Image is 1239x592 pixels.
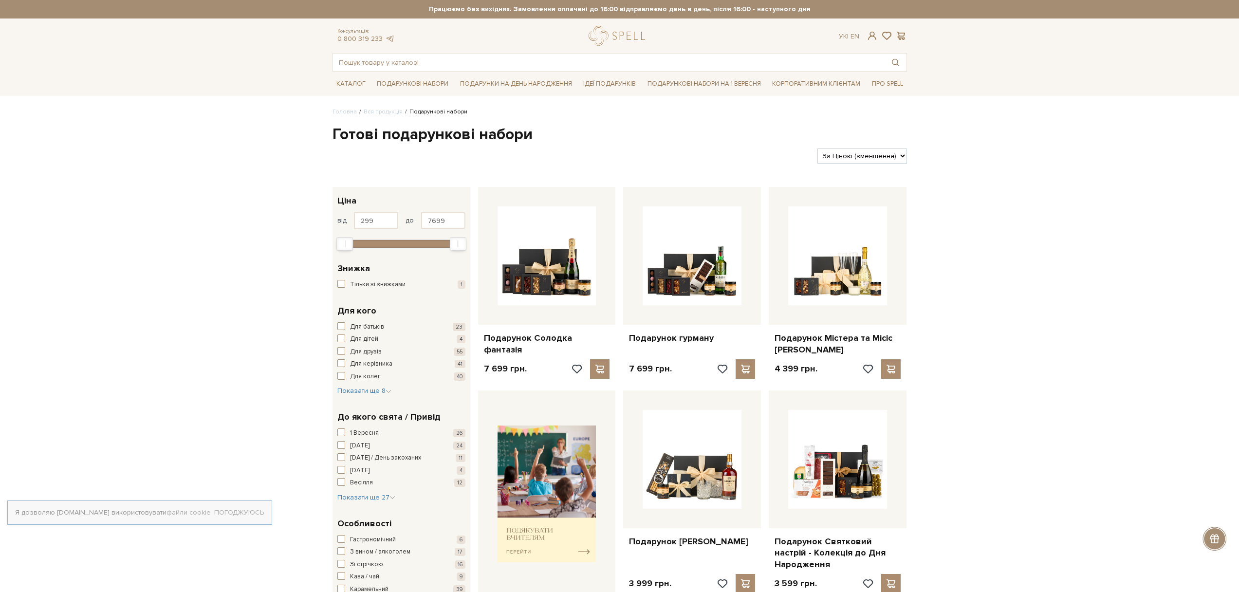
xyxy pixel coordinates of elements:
span: до [406,216,414,225]
a: Про Spell [868,76,907,92]
p: 4 399 грн. [775,363,817,374]
span: Зі стрічкою [350,560,383,570]
button: З вином / алкоголем 17 [337,547,465,557]
a: Подарункові набори на 1 Вересня [644,75,765,92]
span: [DATE] [350,466,370,476]
span: 17 [455,548,465,556]
div: Я дозволяю [DOMAIN_NAME] використовувати [8,508,272,517]
span: Для друзів [350,347,382,357]
span: | [847,32,849,40]
a: Подарунок [PERSON_NAME] [629,536,755,547]
span: Знижка [337,262,370,275]
div: Ук [839,32,859,41]
span: 23 [453,323,465,331]
button: [DATE] 24 [337,441,465,451]
span: 24 [453,442,465,450]
p: 7 699 грн. [629,363,672,374]
button: [DATE] / День закоханих 11 [337,453,465,463]
a: Подарунок Святковий настрій - Колекція до Дня Народження [775,536,901,570]
span: [DATE] [350,441,370,451]
button: [DATE] 4 [337,466,465,476]
span: Для керівника [350,359,392,369]
span: 11 [456,454,465,462]
span: 12 [454,479,465,487]
button: Для керівника 41 [337,359,465,369]
span: Показати ще 27 [337,493,395,501]
span: Для кого [337,304,376,317]
button: Показати ще 8 [337,386,391,396]
a: Головна [333,108,357,115]
span: від [337,216,347,225]
button: Зі стрічкою 16 [337,560,465,570]
img: banner [498,425,596,562]
p: 7 699 грн. [484,363,527,374]
a: файли cookie [166,508,211,517]
li: Подарункові набори [403,108,467,116]
div: Max [450,237,466,251]
span: Для батьків [350,322,384,332]
span: 1 Вересня [350,428,379,438]
a: Корпоративним клієнтам [768,75,864,92]
span: 40 [454,372,465,381]
span: До якого свята / Привід [337,410,441,424]
span: 9 [457,573,465,581]
span: [DATE] / День закоханих [350,453,421,463]
a: Подарункові набори [373,76,452,92]
a: Вся продукція [364,108,403,115]
input: Пошук товару у каталозі [333,54,884,71]
span: 26 [453,429,465,437]
p: 3 999 грн. [629,578,671,589]
span: 6 [457,536,465,544]
a: Ідеї подарунків [579,76,640,92]
button: Весілля 12 [337,478,465,488]
div: Min [336,237,353,251]
span: 4 [457,466,465,475]
h1: Готові подарункові набори [333,125,907,145]
button: Показати ще 27 [337,493,395,502]
span: Консультація: [337,28,395,35]
span: Гастрономічний [350,535,396,545]
span: Для дітей [350,334,378,344]
a: Подарунок Містера та Місіс [PERSON_NAME] [775,333,901,355]
span: Ціна [337,194,356,207]
strong: Працюємо без вихідних. Замовлення оплачені до 16:00 відправляємо день в день, після 16:00 - насту... [333,5,907,14]
a: Каталог [333,76,370,92]
button: Для батьків 23 [337,322,465,332]
a: Подарунки на День народження [456,76,576,92]
span: 4 [457,335,465,343]
button: Для друзів 55 [337,347,465,357]
a: Погоджуюсь [214,508,264,517]
button: 1 Вересня 26 [337,428,465,438]
a: 0 800 319 233 [337,35,383,43]
input: Ціна [354,212,398,229]
span: Весілля [350,478,373,488]
span: 41 [455,360,465,368]
span: З вином / алкоголем [350,547,410,557]
a: En [851,32,859,40]
input: Ціна [421,212,465,229]
button: Для колег 40 [337,372,465,382]
a: Подарунок гурману [629,333,755,344]
button: Гастрономічний 6 [337,535,465,545]
a: telegram [385,35,395,43]
span: Тільки зі знижками [350,280,406,290]
span: 16 [455,560,465,569]
span: 55 [454,348,465,356]
span: 1 [458,280,465,289]
a: Подарунок Солодка фантазія [484,333,610,355]
button: Кава / чай 9 [337,572,465,582]
a: logo [589,26,649,46]
span: Особливості [337,517,391,530]
button: Тільки зі знижками 1 [337,280,465,290]
p: 3 599 грн. [775,578,817,589]
span: Для колег [350,372,381,382]
span: Кава / чай [350,572,379,582]
button: Для дітей 4 [337,334,465,344]
span: Показати ще 8 [337,387,391,395]
button: Пошук товару у каталозі [884,54,906,71]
